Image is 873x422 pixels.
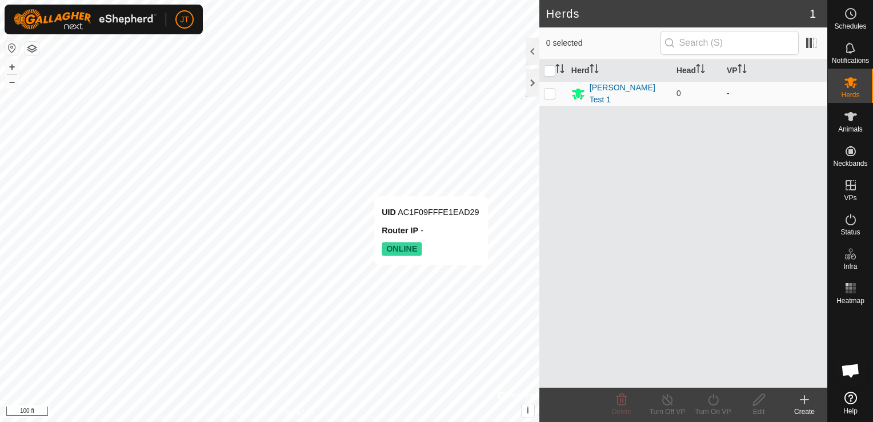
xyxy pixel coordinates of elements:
span: 0 selected [546,37,660,49]
input: Search (S) [660,31,799,55]
p-sorticon: Activate to sort [555,66,564,75]
span: i [527,405,529,415]
div: Edit [736,407,782,417]
th: VP [722,59,827,82]
a: Contact Us [281,407,315,417]
span: Help [843,408,858,415]
button: Reset Map [5,41,19,55]
span: Router IP [382,226,418,235]
span: Animals [838,126,863,133]
span: Delete [612,408,632,416]
span: Heatmap [836,297,864,304]
p-sorticon: Activate to sort [696,66,705,75]
span: VPs [844,194,856,201]
span: Schedules [834,23,866,30]
th: Head [672,59,722,82]
div: [PERSON_NAME] Test 1 [590,82,667,106]
button: Map Layers [25,42,39,55]
span: Neckbands [833,160,867,167]
td: - [722,81,827,106]
div: Create [782,407,827,417]
img: Gallagher Logo [14,9,157,30]
span: ONLINE [382,242,422,256]
span: UID [382,208,396,217]
span: JT [180,14,189,26]
span: - [421,226,423,235]
a: Privacy Policy [225,407,267,417]
span: Herds [841,91,859,98]
h2: Herds [546,7,810,21]
span: AC1F09FFFE1EAD29 [398,208,479,217]
span: Infra [843,263,857,270]
div: Turn On VP [690,407,736,417]
button: i [522,404,534,417]
span: Notifications [832,57,869,64]
button: – [5,75,19,89]
span: Status [840,229,860,236]
button: + [5,60,19,74]
p-sorticon: Activate to sort [738,66,747,75]
span: 1 [810,5,816,22]
div: Open chat [834,353,868,388]
p-sorticon: Activate to sort [590,66,599,75]
span: 0 [676,89,681,98]
th: Herd [567,59,672,82]
div: Turn Off VP [644,407,690,417]
a: Help [828,387,873,419]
